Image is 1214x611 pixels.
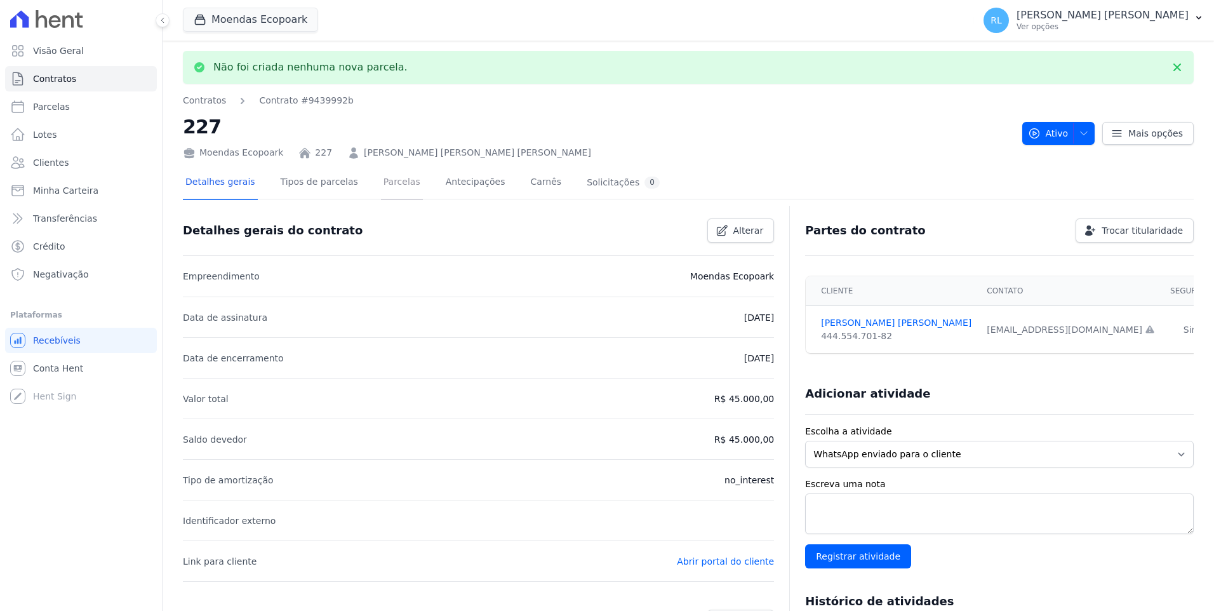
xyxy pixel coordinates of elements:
p: Tipo de amortização [183,473,274,488]
th: Contato [979,276,1163,306]
p: Saldo devedor [183,432,247,447]
a: [PERSON_NAME] [PERSON_NAME] [821,316,971,330]
a: 227 [315,146,332,159]
a: Negativação [5,262,157,287]
p: Moendas Ecopoark [690,269,774,284]
div: [EMAIL_ADDRESS][DOMAIN_NAME] [987,323,1155,337]
p: Não foi criada nenhuma nova parcela. [213,61,408,74]
span: Transferências [33,212,97,225]
a: Conta Hent [5,356,157,381]
p: Ver opções [1017,22,1189,32]
a: Alterar [707,218,775,243]
a: [PERSON_NAME] [PERSON_NAME] [PERSON_NAME] [364,146,591,159]
button: RL [PERSON_NAME] [PERSON_NAME] Ver opções [973,3,1214,38]
a: Tipos de parcelas [278,166,361,200]
span: Contratos [33,72,76,85]
a: Recebíveis [5,328,157,353]
h3: Histórico de atividades [805,594,954,609]
a: Carnês [528,166,564,200]
p: R$ 45.000,00 [714,432,774,447]
div: Plataformas [10,307,152,323]
a: Visão Geral [5,38,157,64]
a: Minha Carteira [5,178,157,203]
div: 444.554.701-82 [821,330,971,343]
p: Link para cliente [183,554,257,569]
h2: 227 [183,112,1012,141]
h3: Adicionar atividade [805,386,930,401]
input: Registrar atividade [805,544,911,568]
p: Identificador externo [183,513,276,528]
span: Negativação [33,268,89,281]
th: Cliente [806,276,979,306]
p: Data de assinatura [183,310,267,325]
span: Trocar titularidade [1102,224,1183,237]
p: [DATE] [744,310,774,325]
label: Escreva uma nota [805,478,1194,491]
a: Solicitações0 [584,166,662,200]
a: Contratos [183,94,226,107]
span: Minha Carteira [33,184,98,197]
span: Mais opções [1128,127,1183,140]
span: Clientes [33,156,69,169]
a: Trocar titularidade [1076,218,1194,243]
p: Valor total [183,391,229,406]
p: no_interest [724,473,774,488]
a: Antecipações [443,166,508,200]
span: Parcelas [33,100,70,113]
h3: Partes do contrato [805,223,926,238]
a: Clientes [5,150,157,175]
span: Ativo [1028,122,1069,145]
button: Moendas Ecopoark [183,8,318,32]
div: Solicitações [587,177,660,189]
a: Contratos [5,66,157,91]
a: Parcelas [5,94,157,119]
span: Conta Hent [33,362,83,375]
span: Lotes [33,128,57,141]
a: Detalhes gerais [183,166,258,200]
a: Contrato #9439992b [259,94,354,107]
p: Data de encerramento [183,351,284,366]
span: Alterar [733,224,764,237]
a: Parcelas [381,166,423,200]
span: Recebíveis [33,334,81,347]
span: Visão Geral [33,44,84,57]
span: RL [991,16,1002,25]
a: Mais opções [1102,122,1194,145]
p: R$ 45.000,00 [714,391,774,406]
a: Transferências [5,206,157,231]
div: Moendas Ecopoark [183,146,283,159]
div: 0 [644,177,660,189]
nav: Breadcrumb [183,94,354,107]
p: [PERSON_NAME] [PERSON_NAME] [1017,9,1189,22]
p: Empreendimento [183,269,260,284]
h3: Detalhes gerais do contrato [183,223,363,238]
a: Abrir portal do cliente [677,556,774,567]
nav: Breadcrumb [183,94,1012,107]
a: Crédito [5,234,157,259]
span: Crédito [33,240,65,253]
p: [DATE] [744,351,774,366]
button: Ativo [1022,122,1095,145]
label: Escolha a atividade [805,425,1194,438]
a: Lotes [5,122,157,147]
